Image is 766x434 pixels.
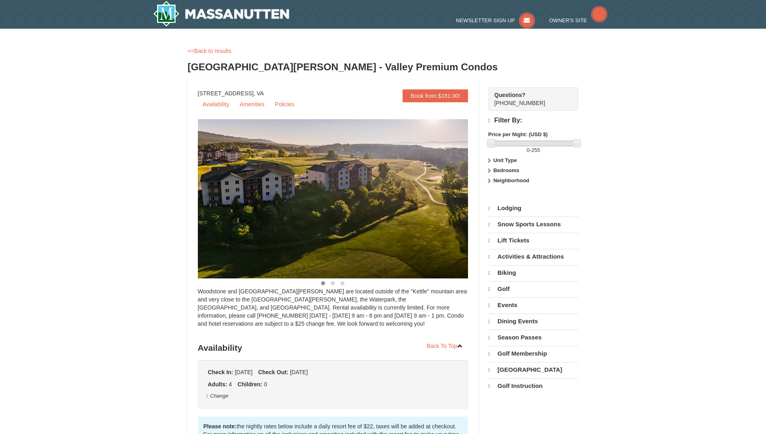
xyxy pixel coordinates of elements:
button: Change [206,392,229,400]
h3: [GEOGRAPHIC_DATA][PERSON_NAME] - Valley Premium Condos [188,59,579,75]
img: 19219041-4-ec11c166.jpg [198,119,489,278]
strong: Please note: [204,423,237,430]
div: Woodstone and [GEOGRAPHIC_DATA][PERSON_NAME] are located outside of the "Kettle" mountain area an... [198,287,468,336]
span: 255 [531,147,540,153]
span: 0 [264,381,267,388]
strong: Price per Night: (USD $) [488,131,548,137]
a: Activities & Attractions [488,249,578,264]
strong: Check Out: [258,369,288,375]
strong: Neighborhood [493,177,529,183]
a: Book from $181.00! [403,89,468,102]
span: [PHONE_NUMBER] [494,91,564,106]
a: Snow Sports Lessons [488,217,578,232]
a: Lodging [488,201,578,216]
a: Amenities [235,98,269,110]
img: Massanutten Resort Logo [153,1,290,27]
a: Newsletter Sign Up [456,17,535,23]
a: [GEOGRAPHIC_DATA] [488,362,578,377]
a: Events [488,297,578,313]
span: [DATE] [290,369,308,375]
a: Golf [488,281,578,297]
a: Availability [198,98,234,110]
span: Newsletter Sign Up [456,17,515,23]
strong: Adults: [208,381,227,388]
a: Biking [488,265,578,280]
a: Dining Events [488,314,578,329]
label: - [488,146,578,154]
span: Owner's Site [549,17,587,23]
a: Golf Instruction [488,378,578,394]
a: Owner's Site [549,17,607,23]
a: Policies [270,98,299,110]
strong: Children: [237,381,262,388]
strong: Questions? [494,92,525,98]
span: [DATE] [235,369,252,375]
strong: Check In: [208,369,233,375]
span: 4 [229,381,232,388]
a: Back To Top [422,340,468,352]
a: Season Passes [488,330,578,345]
span: 0 [527,147,529,153]
a: <<Back to results [188,48,231,54]
a: Golf Membership [488,346,578,361]
strong: Unit Type [493,157,517,163]
h4: Filter By: [488,117,578,124]
a: Massanutten Resort [153,1,290,27]
strong: Bedrooms [493,167,519,173]
a: Lift Tickets [488,233,578,248]
h3: Availability [198,340,468,356]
